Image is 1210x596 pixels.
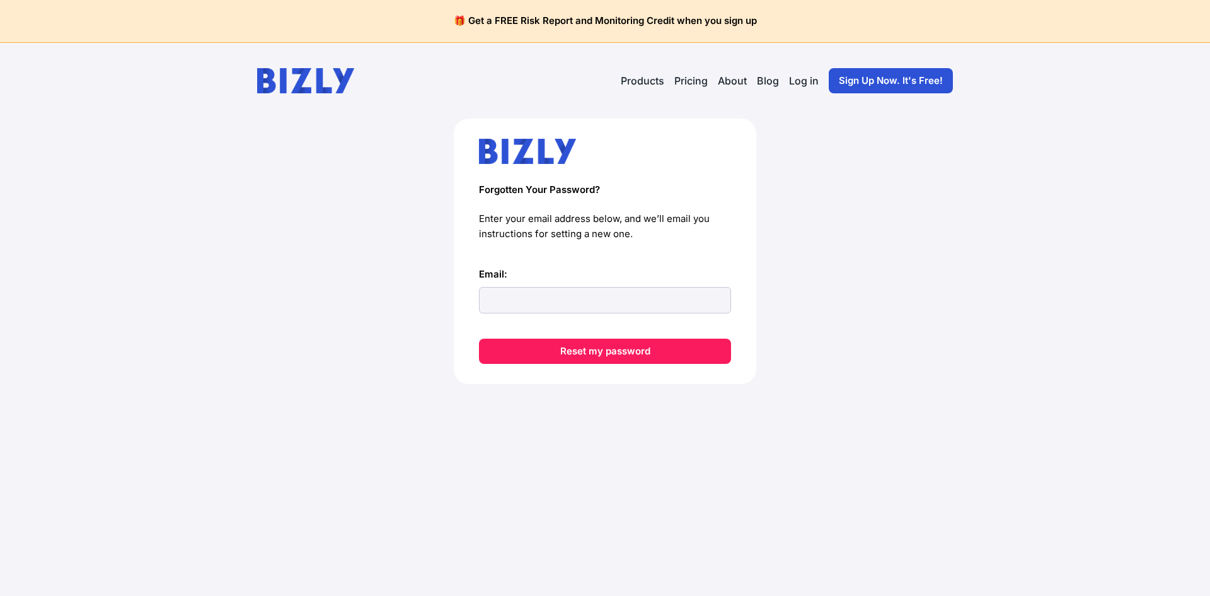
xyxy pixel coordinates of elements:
[674,73,708,88] a: Pricing
[479,184,731,196] h4: Forgotten Your Password?
[829,68,953,93] a: Sign Up Now. It's Free!
[479,211,731,242] p: Enter your email address below, and we’ll email you instructions for setting a new one.
[789,73,819,88] a: Log in
[757,73,779,88] a: Blog
[479,267,731,282] label: Email:
[479,139,576,164] img: bizly_logo.svg
[718,73,747,88] a: About
[621,73,664,88] button: Products
[15,15,1195,27] h4: 🎁 Get a FREE Risk Report and Monitoring Credit when you sign up
[479,339,731,364] button: Reset my password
